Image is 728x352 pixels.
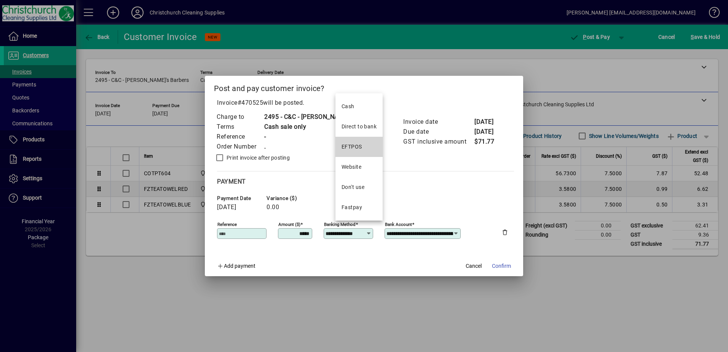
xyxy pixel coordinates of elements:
[342,123,377,131] div: Direct to bank
[324,221,356,227] mat-label: Banking method
[342,203,362,211] div: Fastpay
[335,197,383,218] mat-option: Fastpay
[335,96,383,117] mat-option: Cash
[264,112,377,122] td: 2495 - C&C - [PERSON_NAME]'s Barbers
[385,221,412,227] mat-label: Bank Account
[205,76,523,98] h2: Post and pay customer invoice?
[466,262,482,270] span: Cancel
[216,142,264,152] td: Order Number
[474,127,504,137] td: [DATE]
[489,259,514,273] button: Confirm
[342,183,364,191] div: Don't use
[403,137,474,147] td: GST inclusive amount
[492,262,511,270] span: Confirm
[216,132,264,142] td: Reference
[217,204,236,211] span: [DATE]
[335,137,383,157] mat-option: EFTPOS
[342,102,354,110] div: Cash
[264,142,377,152] td: .
[474,137,504,147] td: $71.77
[335,117,383,137] mat-option: Direct to bank
[342,143,362,151] div: EFTPOS
[264,122,377,132] td: Cash sale only
[217,195,263,201] span: Payment date
[238,99,263,106] span: #470525
[225,154,290,162] label: Print invoice after posting
[217,178,246,185] span: Payment
[403,127,474,137] td: Due date
[278,221,300,227] mat-label: Amount ($)
[474,117,504,127] td: [DATE]
[216,112,264,122] td: Charge to
[335,157,383,177] mat-option: Website
[214,259,259,273] button: Add payment
[342,163,361,171] div: Website
[264,132,377,142] td: -
[267,204,279,211] span: 0.00
[461,259,486,273] button: Cancel
[267,195,312,201] span: Variance ($)
[403,117,474,127] td: Invoice date
[214,98,514,107] p: Invoice will be posted .
[224,263,255,269] span: Add payment
[335,177,383,197] mat-option: Don't use
[217,221,237,227] mat-label: Reference
[216,122,264,132] td: Terms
